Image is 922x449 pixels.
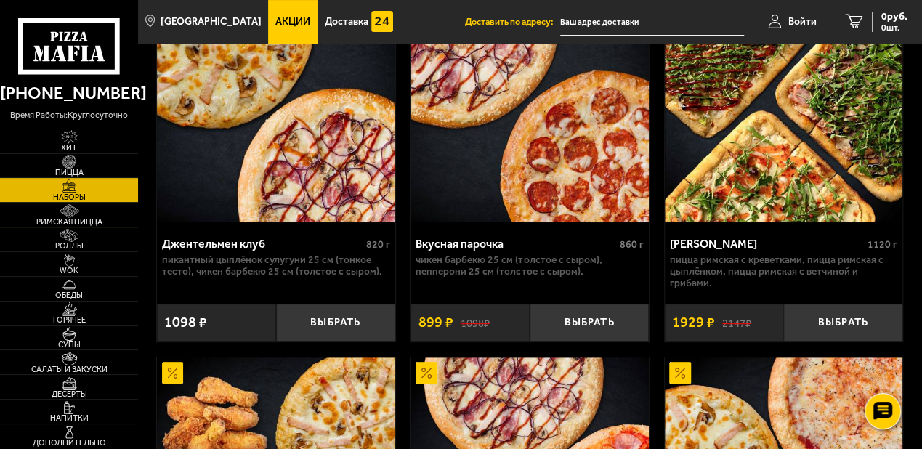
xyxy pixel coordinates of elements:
[670,254,898,289] p: Пицца Римская с креветками, Пицца Римская с цыплёнком, Пицца Римская с ветчиной и грибами.
[465,17,560,27] span: Доставить по адресу:
[669,362,691,384] img: Акционный
[881,23,907,32] span: 0 шт.
[416,237,616,251] div: Вкусная парочка
[530,304,649,342] button: Выбрать
[868,238,897,251] span: 1120 г
[366,238,390,251] span: 820 г
[162,254,390,278] p: Пикантный цыплёнок сулугуни 25 см (тонкое тесто), Чикен Барбекю 25 см (толстое с сыром).
[416,362,437,384] img: Акционный
[560,9,745,36] input: Ваш адрес доставки
[672,315,715,330] span: 1929 ₽
[275,17,310,27] span: Акции
[670,237,865,251] div: [PERSON_NAME]
[276,304,395,342] button: Выбрать
[620,238,644,251] span: 860 г
[783,304,902,342] button: Выбрать
[325,17,368,27] span: Доставка
[461,316,490,329] s: 1098 ₽
[161,17,262,27] span: [GEOGRAPHIC_DATA]
[371,11,393,33] img: 15daf4d41897b9f0e9f617042186c801.svg
[416,254,644,278] p: Чикен Барбекю 25 см (толстое с сыром), Пепперони 25 см (толстое с сыром).
[418,315,453,330] span: 899 ₽
[162,237,363,251] div: Джентельмен клуб
[162,362,184,384] img: Акционный
[881,12,907,22] span: 0 руб.
[788,17,817,27] span: Войти
[164,315,207,330] span: 1098 ₽
[722,316,751,329] s: 2147 ₽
